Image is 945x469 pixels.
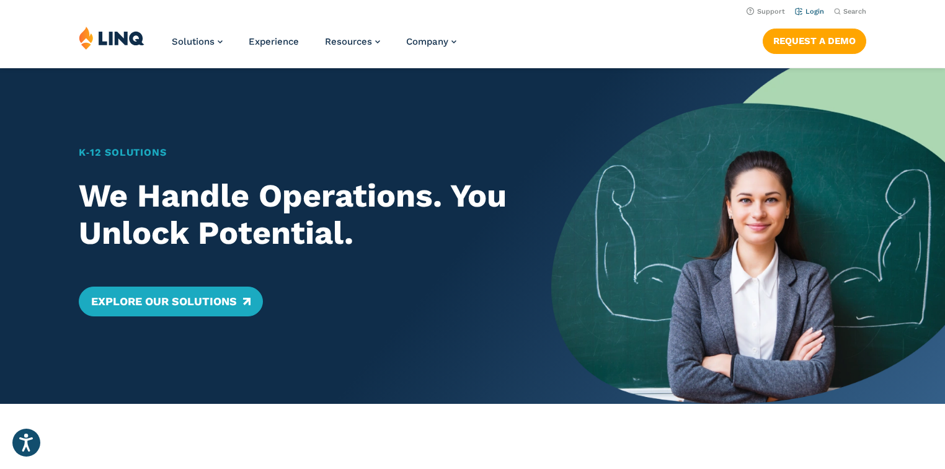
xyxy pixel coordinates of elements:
button: Open Search Bar [834,7,866,16]
a: Resources [325,36,380,47]
a: Support [747,7,785,16]
h2: We Handle Operations. You Unlock Potential. [79,177,513,252]
span: Company [406,36,448,47]
a: Experience [249,36,299,47]
a: Explore Our Solutions [79,287,263,316]
h1: K‑12 Solutions [79,145,513,160]
a: Solutions [172,36,223,47]
span: Solutions [172,36,215,47]
a: Request a Demo [763,29,866,53]
img: Home Banner [551,68,945,404]
span: Resources [325,36,372,47]
a: Company [406,36,456,47]
img: LINQ | K‑12 Software [79,26,144,50]
span: Search [843,7,866,16]
nav: Primary Navigation [172,26,456,67]
nav: Button Navigation [763,26,866,53]
a: Login [795,7,824,16]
